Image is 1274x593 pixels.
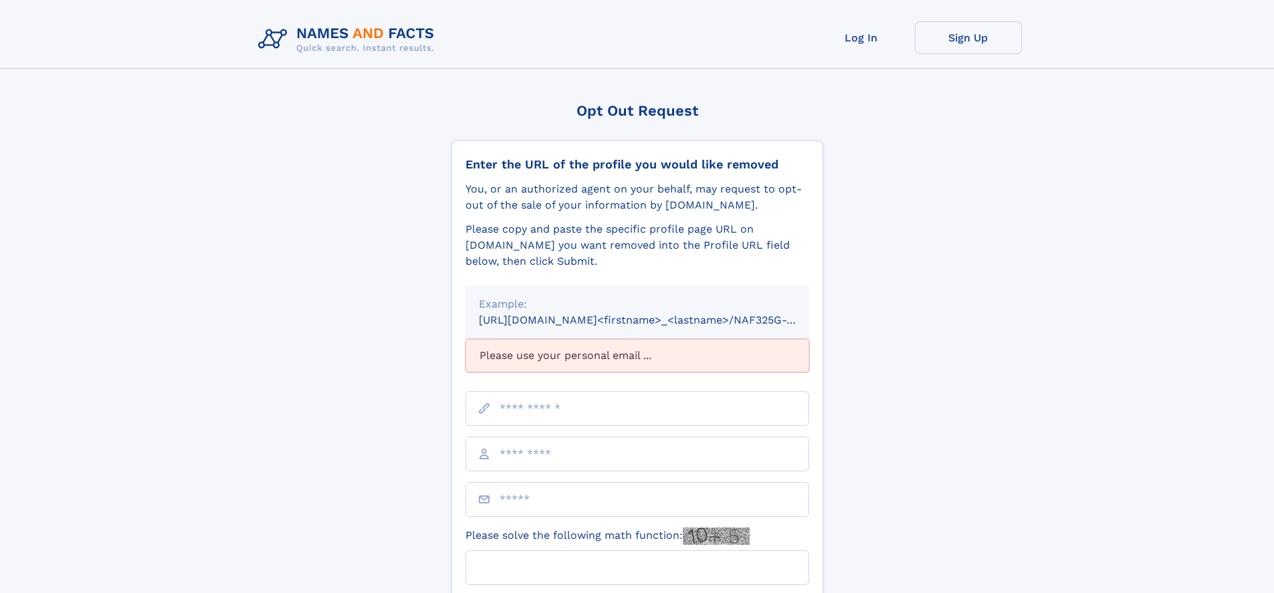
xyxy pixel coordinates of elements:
div: Example: [479,296,796,312]
div: Opt Out Request [451,102,823,119]
a: Sign Up [915,21,1022,54]
small: [URL][DOMAIN_NAME]<firstname>_<lastname>/NAF325G-xxxxxxxx [479,314,835,326]
div: Please use your personal email ... [465,339,809,372]
label: Please solve the following math function: [465,527,750,545]
img: Logo Names and Facts [253,21,445,57]
div: Enter the URL of the profile you would like removed [465,157,809,172]
div: You, or an authorized agent on your behalf, may request to opt-out of the sale of your informatio... [465,181,809,213]
a: Log In [808,21,915,54]
div: Please copy and paste the specific profile page URL on [DOMAIN_NAME] you want removed into the Pr... [465,221,809,269]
